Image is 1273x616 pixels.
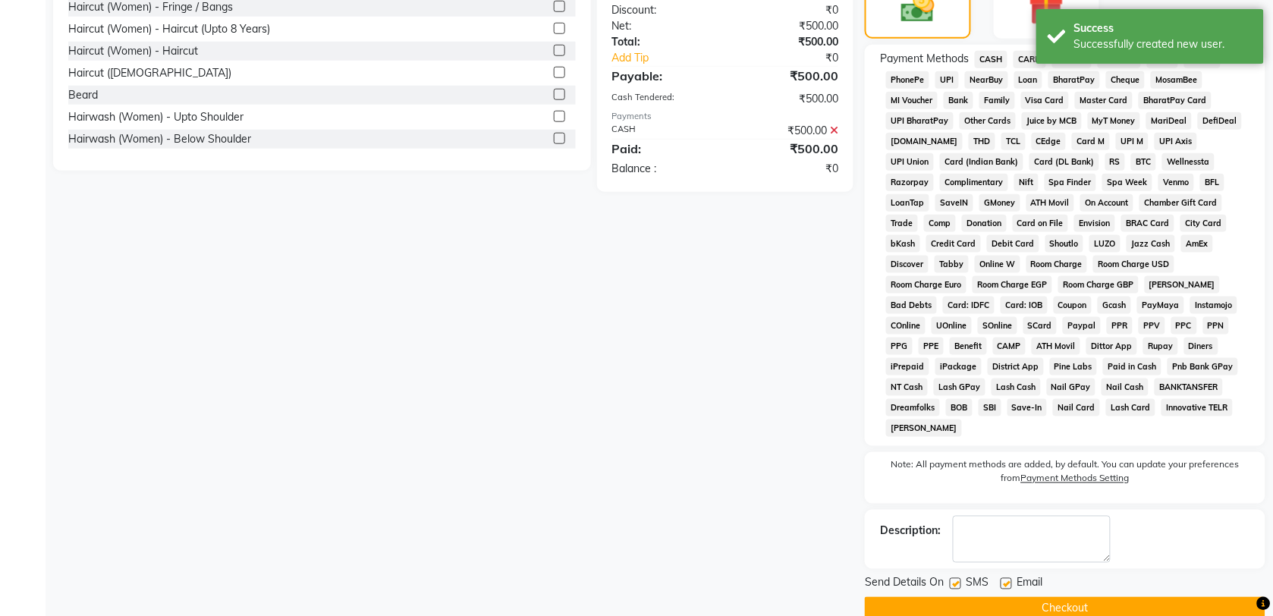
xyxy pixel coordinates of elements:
span: ATH Movil [1026,194,1075,212]
span: LoanTap [886,194,929,212]
span: CEdge [1032,133,1067,150]
span: UPI [935,71,959,89]
span: Pine Labs [1050,358,1098,376]
span: Trade [886,215,918,232]
span: Save-In [1007,399,1048,416]
span: BharatPay [1048,71,1100,89]
span: Cheque [1106,71,1145,89]
span: Lash Cash [992,379,1041,396]
span: Instamojo [1190,297,1237,314]
span: Envision [1074,215,1115,232]
span: Shoutlo [1045,235,1084,253]
span: [PERSON_NAME] [886,420,962,437]
span: Online W [975,256,1020,273]
span: Visa Card [1021,92,1070,109]
span: PPC [1171,317,1197,335]
span: Card on File [1013,215,1069,232]
span: Family [979,92,1015,109]
span: PPR [1107,317,1133,335]
span: PPN [1203,317,1230,335]
span: BOB [946,399,973,416]
span: CARD [1014,51,1046,68]
span: SBI [979,399,1001,416]
span: Card: IDFC [943,297,995,314]
span: Diners [1184,338,1218,355]
span: UPI Union [886,153,934,171]
span: UPI M [1116,133,1149,150]
span: NearBuy [965,71,1008,89]
div: ₹0 [725,2,850,18]
span: SMS [966,575,989,594]
span: GMoney [979,194,1020,212]
div: Cash Tendered: [601,91,725,107]
span: THD [969,133,995,150]
span: Lash GPay [934,379,985,396]
span: Complimentary [940,174,1008,191]
span: Dreamfolks [886,399,940,416]
span: LUZO [1089,235,1121,253]
span: District App [988,358,1044,376]
div: Success [1074,20,1253,36]
span: MI Voucher [886,92,938,109]
span: Spa Week [1102,174,1152,191]
span: Juice by MCB [1022,112,1082,130]
span: bKash [886,235,920,253]
span: Bank [944,92,973,109]
a: Add Tip [601,50,747,66]
span: Email [1017,575,1042,594]
span: Discover [886,256,929,273]
span: BFL [1200,174,1224,191]
span: Chamber Gift Card [1139,194,1222,212]
span: Room Charge [1026,256,1088,273]
div: ₹500.00 [725,91,850,107]
div: Beard [68,87,98,103]
span: Nail Card [1053,399,1100,416]
span: Room Charge EGP [973,276,1052,294]
span: SaveIN [935,194,973,212]
div: Successfully created new user. [1074,36,1253,52]
span: Benefit [950,338,987,355]
div: Discount: [601,2,725,18]
span: Donation [962,215,1007,232]
div: Haircut (Women) - Haircut [68,43,198,59]
div: Balance : [601,161,725,177]
span: PhonePe [886,71,929,89]
span: Rupay [1143,338,1178,355]
div: ₹500.00 [725,123,850,139]
div: Payable: [601,67,725,85]
span: On Account [1080,194,1133,212]
span: Gcash [1098,297,1131,314]
div: Hairwash (Women) - Upto Shoulder [68,109,244,125]
span: Card (DL Bank) [1029,153,1099,171]
span: ATH Movil [1032,338,1080,355]
span: Venmo [1158,174,1194,191]
span: SOnline [978,317,1017,335]
div: ₹0 [746,50,850,66]
span: AmEx [1181,235,1213,253]
span: PPV [1139,317,1165,335]
span: Pnb Bank GPay [1168,358,1238,376]
span: NT Cash [886,379,928,396]
span: BharatPay Card [1139,92,1212,109]
span: Spa Finder [1045,174,1097,191]
span: BANKTANSFER [1155,379,1223,396]
span: Lash Card [1106,399,1155,416]
span: Room Charge Euro [886,276,967,294]
span: PPG [886,338,913,355]
span: Send Details On [865,575,944,594]
span: Wellnessta [1162,153,1215,171]
span: PPE [919,338,944,355]
span: Coupon [1054,297,1092,314]
div: Payments [612,110,839,123]
span: UOnline [932,317,972,335]
span: Card: IOB [1001,297,1048,314]
span: COnline [886,317,926,335]
div: ₹500.00 [725,140,850,158]
span: iPackage [935,358,982,376]
span: UPI Axis [1155,133,1197,150]
span: Comp [924,215,956,232]
span: Paypal [1063,317,1101,335]
span: MosamBee [1151,71,1202,89]
span: Card (Indian Bank) [940,153,1023,171]
div: Paid: [601,140,725,158]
